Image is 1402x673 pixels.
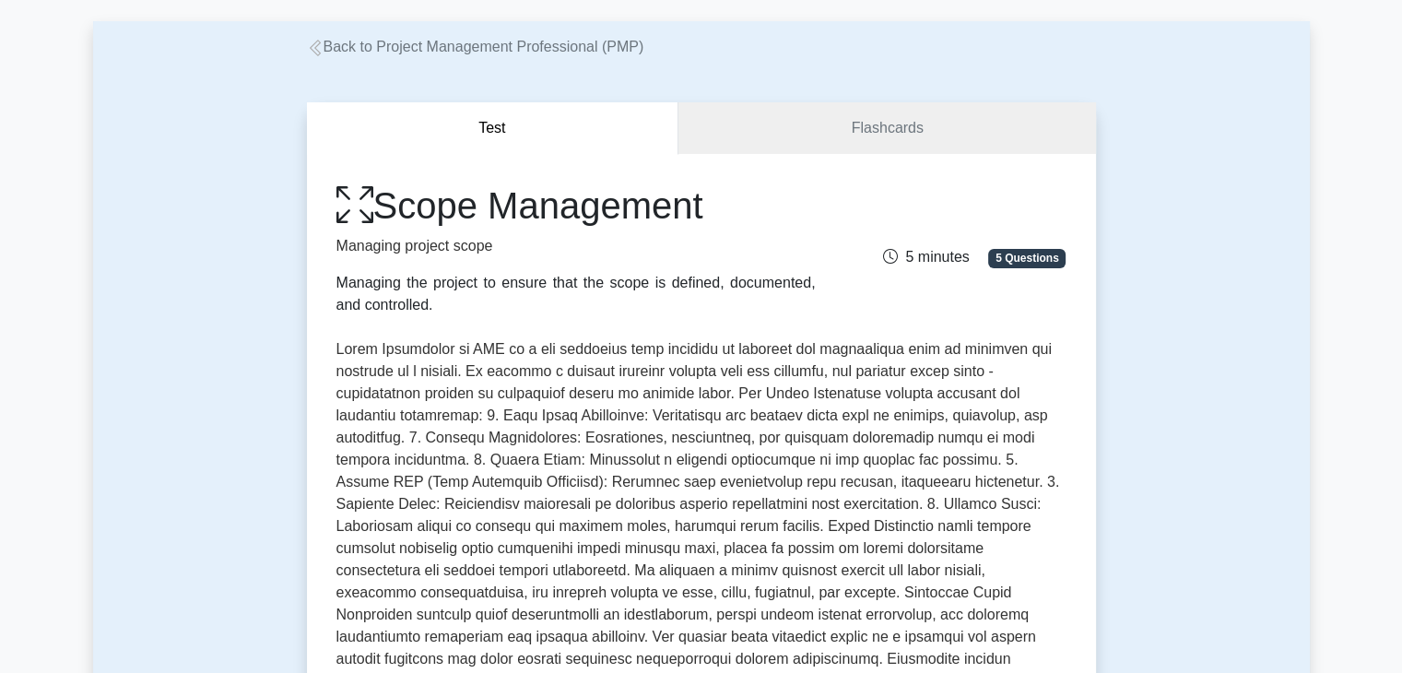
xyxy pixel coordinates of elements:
span: 5 Questions [988,249,1066,267]
a: Back to Project Management Professional (PMP) [307,39,644,54]
span: 5 minutes [883,249,969,265]
a: Flashcards [678,102,1095,155]
h1: Scope Management [336,183,816,228]
div: Managing the project to ensure that the scope is defined, documented, and controlled. [336,272,816,316]
p: Managing project scope [336,235,816,257]
button: Test [307,102,679,155]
